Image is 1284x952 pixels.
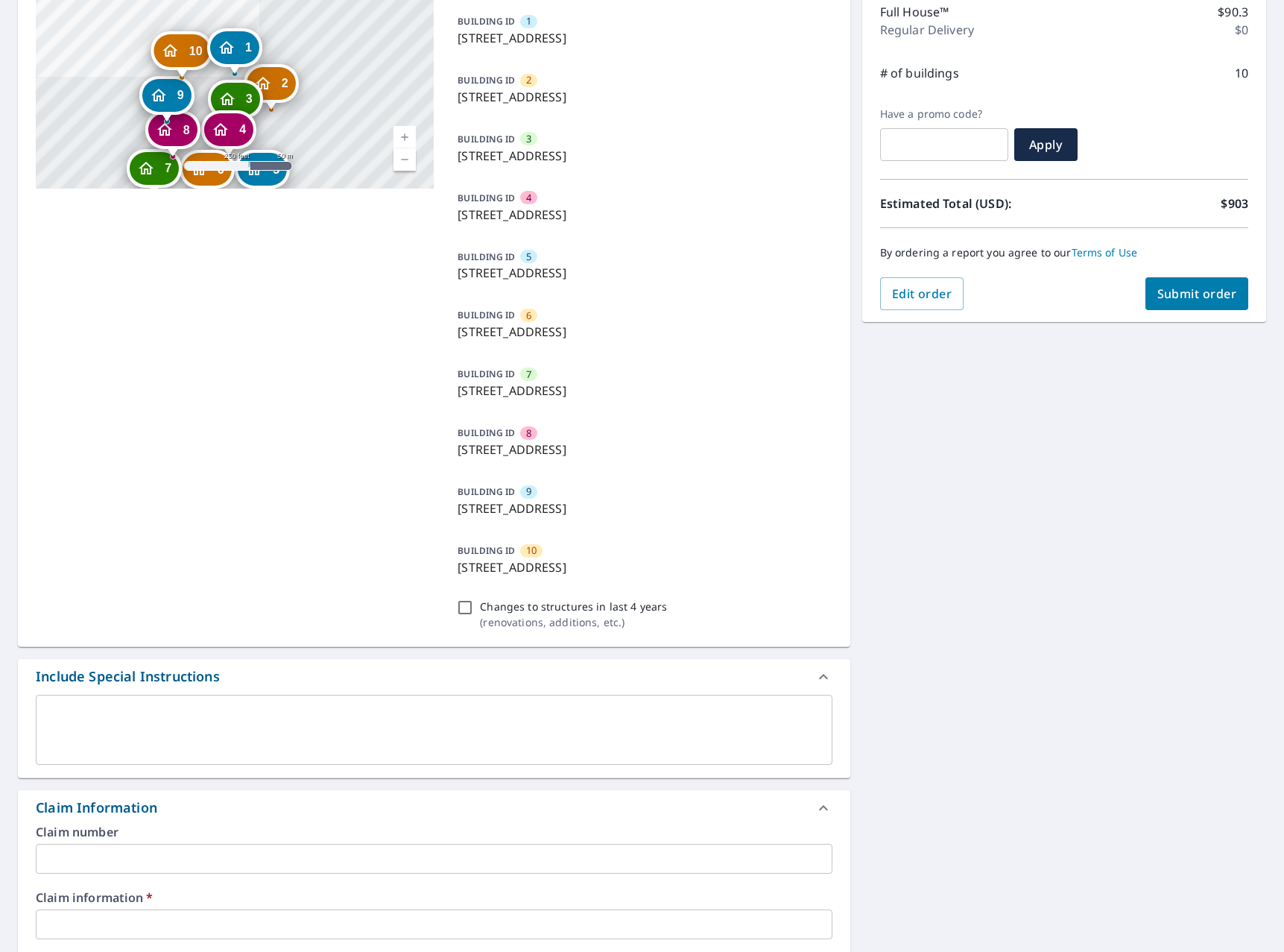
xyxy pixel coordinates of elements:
[183,124,190,136] span: 8
[244,64,299,110] div: Dropped pin, building 2, Residential property, 2124 W 27th St Cedar Falls, IA 50613
[458,368,515,380] p: BUILDING ID
[480,599,667,614] p: Changes to structures in last 4 years
[526,191,531,205] span: 4
[208,80,263,126] div: Dropped pin, building 3, Residential property, 2124 W 27th St Cedar Falls, IA 50613
[393,126,416,148] a: Current Level 17, Zoom In
[458,485,515,498] p: BUILDING ID
[1157,286,1237,302] span: Submit order
[526,132,531,146] span: 3
[526,543,537,558] span: 10
[526,309,531,323] span: 6
[36,826,832,838] label: Claim number
[892,286,952,302] span: Edit order
[239,124,246,135] span: 4
[1145,277,1249,310] button: Submit order
[458,147,826,165] p: [STREET_ADDRESS]
[189,45,203,57] span: 10
[526,73,531,87] span: 2
[201,110,256,157] div: Dropped pin, building 4, Residential property, 2124 W 27th St Cedar Falls, IA 50613
[207,28,262,75] div: Dropped pin, building 1, Residential property, 2124 W 27th St Cedar Falls, IA 50613
[1221,195,1248,212] p: $903
[458,74,515,86] p: BUILDING ID
[1218,3,1248,21] p: $90.3
[18,790,850,826] div: Claim Information
[282,78,288,89] span: 2
[246,93,253,104] span: 3
[1235,21,1248,39] p: $0
[526,14,531,28] span: 1
[526,250,531,264] span: 5
[235,150,290,196] div: Dropped pin, building 5, Residential property, 2124 W 27th St Cedar Falls, IA 50613
[458,250,515,263] p: BUILDING ID
[880,107,1008,121] label: Have a promo code?
[36,892,832,904] label: Claim information
[151,31,213,78] div: Dropped pin, building 10, Residential property, 2124 W 27th St Cedar Falls, IA 50613
[18,659,850,695] div: Include Special Instructions
[880,277,964,310] button: Edit order
[458,88,826,106] p: [STREET_ADDRESS]
[458,544,515,557] p: BUILDING ID
[880,195,1064,212] p: Estimated Total (USD):
[480,614,667,630] p: ( renovations, additions, etc. )
[458,133,515,145] p: BUILDING ID
[458,499,826,517] p: [STREET_ADDRESS]
[458,382,826,400] p: [STREET_ADDRESS]
[458,441,826,458] p: [STREET_ADDRESS]
[880,3,949,21] p: Full House™
[526,368,531,382] span: 7
[458,558,826,576] p: [STREET_ADDRESS]
[1014,128,1078,161] button: Apply
[145,110,200,157] div: Dropped pin, building 8, Residential property, 2124 W 27th St Cedar Falls, IA 50613
[880,21,974,39] p: Regular Delivery
[458,206,826,224] p: [STREET_ADDRESS]
[177,89,184,101] span: 9
[458,15,515,28] p: BUILDING ID
[218,164,224,175] span: 6
[36,798,157,818] div: Claim Information
[1235,64,1248,82] p: 10
[1072,245,1138,259] a: Terms of Use
[458,323,826,341] p: [STREET_ADDRESS]
[880,246,1248,259] p: By ordering a report you agree to our
[526,426,531,441] span: 8
[880,64,959,82] p: # of buildings
[245,42,252,53] span: 1
[526,485,531,499] span: 9
[393,148,416,171] a: Current Level 17, Zoom Out
[458,309,515,321] p: BUILDING ID
[458,264,826,282] p: [STREET_ADDRESS]
[36,666,220,687] div: Include Special Instructions
[458,426,515,439] p: BUILDING ID
[458,192,515,204] p: BUILDING ID
[273,164,279,175] span: 5
[180,150,235,196] div: Dropped pin, building 6, Residential property, 2124 W 27th St Cedar Falls, IA 50613
[1026,136,1066,153] span: Apply
[165,163,171,174] span: 7
[127,149,182,195] div: Dropped pin, building 7, Residential property, 2124 W 27th St Cedar Falls, IA 50613
[139,76,195,122] div: Dropped pin, building 9, Residential property, 2124 W 27th St Cedar Falls, IA 50613
[458,29,826,47] p: [STREET_ADDRESS]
